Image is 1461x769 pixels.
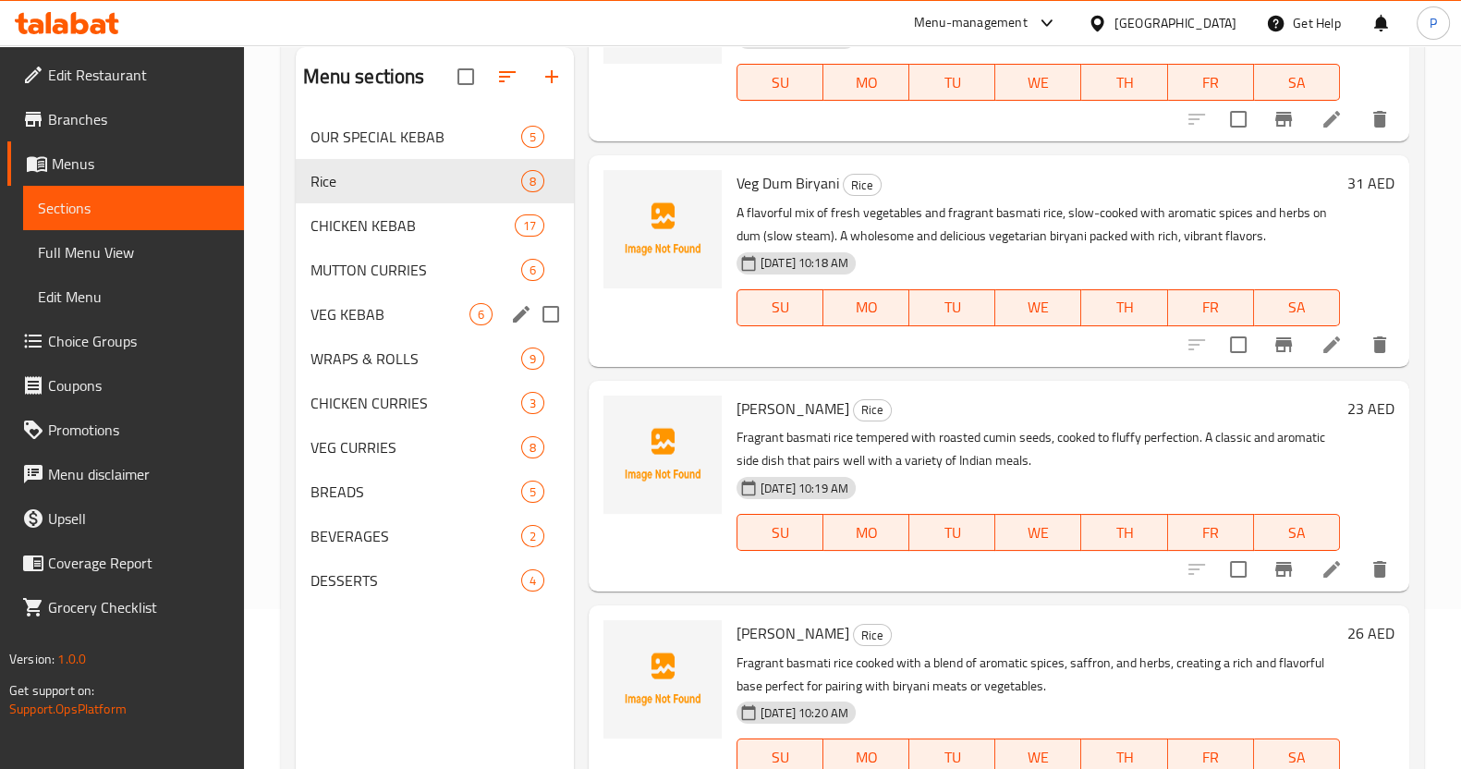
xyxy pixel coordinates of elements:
[1261,97,1306,141] button: Branch-specific-item
[522,572,543,590] span: 4
[1321,558,1343,580] a: Edit menu item
[48,374,229,397] span: Coupons
[296,381,574,425] div: CHICKEN CURRIES3
[9,697,127,721] a: Support.OpsPlatform
[1089,69,1160,96] span: TH
[38,241,229,263] span: Full Menu View
[737,395,849,422] span: [PERSON_NAME]
[737,289,823,326] button: SU
[1175,294,1247,321] span: FR
[753,480,856,497] span: [DATE] 10:19 AM
[9,647,55,671] span: Version:
[38,286,229,308] span: Edit Menu
[310,569,521,592] span: DESSERTS
[1003,294,1074,321] span: WE
[823,64,909,101] button: MO
[48,507,229,530] span: Upsell
[310,259,521,281] div: MUTTON CURRIES
[7,496,244,541] a: Upsell
[310,392,521,414] span: CHICKEN CURRIES
[310,303,469,325] span: VEG KEBAB
[753,704,856,722] span: [DATE] 10:20 AM
[854,399,891,421] span: Rice
[1089,519,1160,546] span: TH
[737,652,1340,698] p: Fragrant basmati rice cooked with a blend of aromatic spices, saffron, and herbs, creating a rich...
[1168,64,1254,101] button: FR
[7,452,244,496] a: Menu disclaimer
[1081,64,1167,101] button: TH
[310,214,515,237] span: CHICKEN KEBAB
[7,319,244,363] a: Choice Groups
[1219,325,1258,364] span: Select to update
[745,69,816,96] span: SU
[1168,514,1254,551] button: FR
[1321,108,1343,130] a: Edit menu item
[296,159,574,203] div: Rice8
[521,170,544,192] div: items
[603,620,722,738] img: Biryani Rice
[1347,170,1394,196] h6: 31 AED
[1081,289,1167,326] button: TH
[38,197,229,219] span: Sections
[48,463,229,485] span: Menu disclaimer
[310,481,521,503] span: BREADS
[1358,547,1402,592] button: delete
[515,214,544,237] div: items
[516,217,543,235] span: 17
[522,483,543,501] span: 5
[296,336,574,381] div: WRAPS & ROLLS9
[831,69,902,96] span: MO
[310,525,521,547] span: BEVERAGES
[914,12,1028,34] div: Menu-management
[522,262,543,279] span: 6
[310,348,521,370] span: WRAPS & ROLLS
[469,303,493,325] div: items
[470,306,492,323] span: 6
[995,289,1081,326] button: WE
[1261,294,1333,321] span: SA
[310,436,521,458] span: VEG CURRIES
[296,558,574,603] div: DESSERTS4
[853,624,892,646] div: Rice
[1089,294,1160,321] span: TH
[522,528,543,545] span: 2
[303,63,425,91] h2: Menu sections
[23,230,244,275] a: Full Menu View
[522,173,543,190] span: 8
[1254,514,1340,551] button: SA
[7,97,244,141] a: Branches
[310,126,521,148] span: OUR SPECIAL KEBAB
[7,363,244,408] a: Coupons
[1347,620,1394,646] h6: 26 AED
[7,53,244,97] a: Edit Restaurant
[1358,323,1402,367] button: delete
[823,514,909,551] button: MO
[9,678,94,702] span: Get support on:
[745,294,816,321] span: SU
[737,426,1340,472] p: Fragrant basmati rice tempered with roasted cumin seeds, cooked to fluffy perfection. A classic a...
[522,350,543,368] span: 9
[507,300,535,328] button: edit
[917,69,988,96] span: TU
[7,585,244,629] a: Grocery Checklist
[1003,69,1074,96] span: WE
[1219,550,1258,589] span: Select to update
[823,289,909,326] button: MO
[296,107,574,610] nav: Menu sections
[296,248,574,292] div: MUTTON CURRIES6
[753,254,856,272] span: [DATE] 10:18 AM
[48,330,229,352] span: Choice Groups
[1254,289,1340,326] button: SA
[1430,13,1437,33] span: P
[521,525,544,547] div: items
[7,408,244,452] a: Promotions
[909,514,995,551] button: TU
[296,514,574,558] div: BEVERAGES2
[853,399,892,421] div: Rice
[831,519,902,546] span: MO
[48,596,229,618] span: Grocery Checklist
[831,294,902,321] span: MO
